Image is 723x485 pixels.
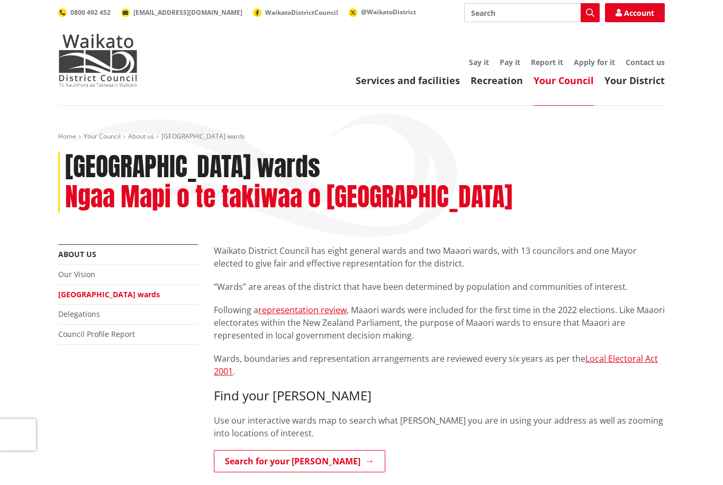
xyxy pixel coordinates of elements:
a: Pay it [500,57,520,67]
p: Following a , Maaori wards were included for the first time in the 2022 elections. Like Maaori el... [214,304,665,342]
a: representation review [258,304,347,316]
a: WaikatoDistrictCouncil [253,8,338,17]
p: Waikato District Council has eight general wards and two Maaori wards, with 13 councilors and one... [214,244,665,270]
a: Your District [604,74,665,87]
a: Home [58,132,76,141]
a: About us [128,132,154,141]
a: Account [605,3,665,22]
h2: Ngaa Mapi o te takiwaa o [GEOGRAPHIC_DATA] [65,182,512,213]
a: Your Council [534,74,594,87]
span: 0800 492 452 [70,8,111,17]
span: WaikatoDistrictCouncil [265,8,338,17]
a: Delegations [58,309,100,319]
input: Search input [464,3,600,22]
h3: Find your [PERSON_NAME] [214,388,665,404]
a: [GEOGRAPHIC_DATA] wards [58,289,160,299]
a: Recreation [471,74,523,87]
h1: [GEOGRAPHIC_DATA] wards [65,152,320,182]
span: [EMAIL_ADDRESS][DOMAIN_NAME] [133,8,242,17]
p: “Wards” are areas of the district that have been determined by population and communities of inte... [214,280,665,293]
a: Local Electoral Act 2001 [214,353,658,377]
img: Waikato District Council - Te Kaunihera aa Takiwaa o Waikato [58,34,138,87]
a: 0800 492 452 [58,8,111,17]
a: @WaikatoDistrict [349,7,416,16]
a: Apply for it [574,57,615,67]
p: Use our interactive wards map to search what [PERSON_NAME] you are in using your address as well ... [214,414,665,440]
a: Say it [469,57,489,67]
a: Contact us [626,57,665,67]
p: Wards, boundaries and representation arrangements are reviewed every six years as per the . [214,352,665,378]
a: Your Council [84,132,121,141]
nav: breadcrumb [58,132,665,141]
a: Council Profile Report [58,329,135,339]
a: [EMAIL_ADDRESS][DOMAIN_NAME] [121,8,242,17]
a: Report it [531,57,563,67]
a: About us [58,249,96,259]
span: @WaikatoDistrict [361,7,416,16]
a: Services and facilities [356,74,460,87]
span: [GEOGRAPHIC_DATA] wards [161,132,245,141]
a: Search for your [PERSON_NAME] [214,450,385,472]
a: Our Vision [58,269,95,279]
